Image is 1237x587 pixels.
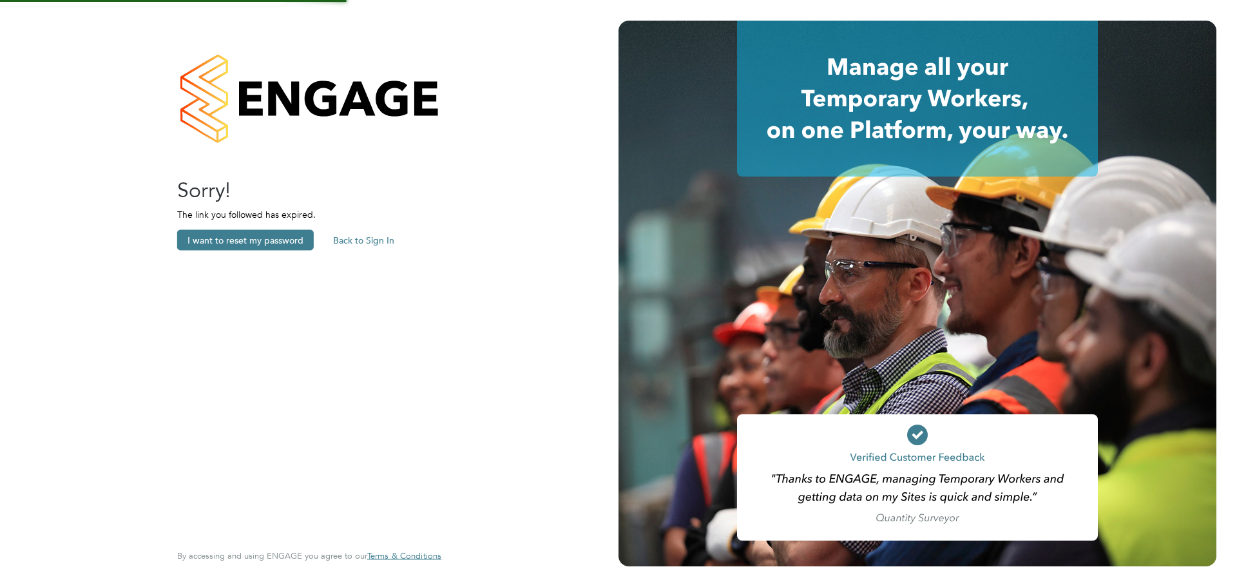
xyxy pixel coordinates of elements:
[177,230,314,251] button: I want to reset my password
[323,230,405,251] button: Back to Sign In
[367,550,441,561] span: Terms & Conditions
[177,177,428,204] h2: Sorry!
[367,551,441,561] a: Terms & Conditions
[177,550,441,561] span: By accessing and using ENGAGE you agree to our
[177,209,428,220] p: The link you followed has expired.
